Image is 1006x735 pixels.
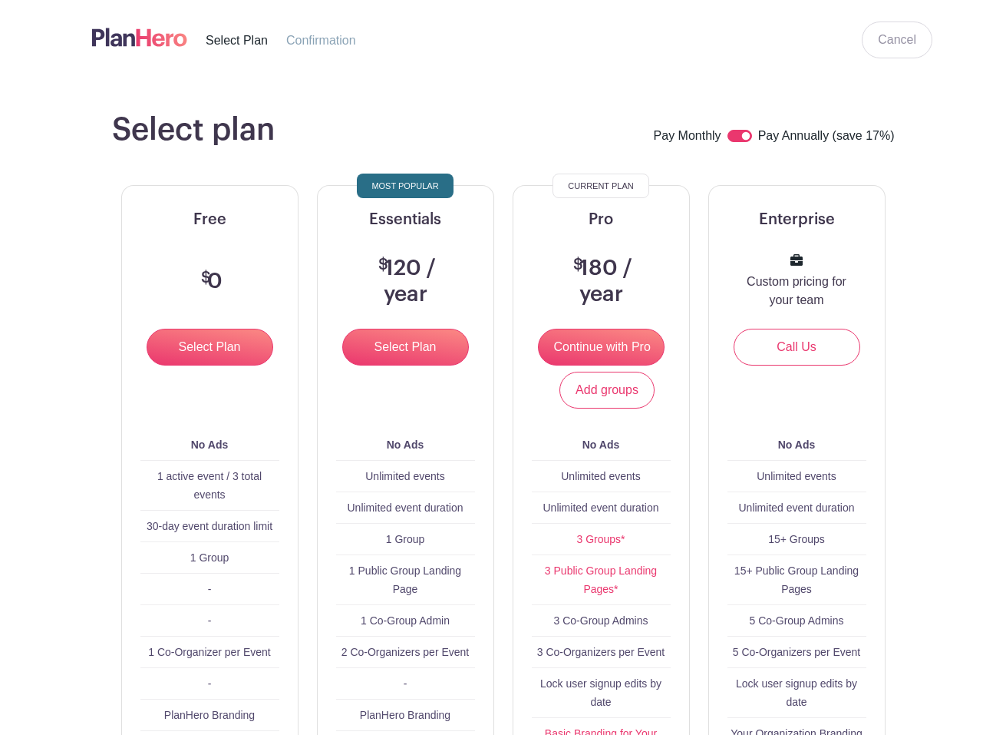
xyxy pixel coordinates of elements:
[537,646,665,658] span: 3 Co-Organizers per Event
[734,564,859,595] span: 15+ Public Group Landing Pages
[778,439,815,451] b: No Ads
[545,564,657,595] a: 3 Public Group Landing Pages*
[190,551,229,564] span: 1 Group
[746,273,848,310] p: Custom pricing for your team
[582,439,619,451] b: No Ads
[349,564,461,595] span: 1 Public Group Landing Page
[739,502,855,514] span: Unlimited event duration
[361,614,450,627] span: 1 Co-Group Admin
[554,614,648,627] span: 3 Co-Group Admins
[157,470,262,501] span: 1 active event / 3 total events
[573,257,583,273] span: $
[355,256,457,307] h3: 120 / year
[540,677,661,708] span: Lock user signup edits by date
[342,329,469,366] input: Select Plan
[378,257,388,273] span: $
[543,502,659,514] span: Unlimited event duration
[148,646,271,658] span: 1 Co-Organizer per Event
[286,34,356,47] span: Confirmation
[371,177,438,195] span: Most Popular
[550,256,652,307] h3: 180 / year
[559,372,655,409] a: Add groups
[147,329,273,366] input: Select Plan
[568,177,633,195] span: Current Plan
[576,533,625,545] a: 3 Groups*
[208,583,212,595] span: -
[191,439,228,451] b: No Ads
[348,502,463,514] span: Unlimited event duration
[92,25,187,50] img: logo-507f7623f17ff9eddc593b1ce0a138ce2505c220e1c5a4e2b4648c50719b7d32.svg
[112,111,275,148] h1: Select plan
[208,677,212,690] span: -
[768,533,825,545] span: 15+ Groups
[140,210,279,229] h5: Free
[750,614,844,627] span: 5 Co-Group Admins
[757,470,836,482] span: Unlimited events
[336,210,475,229] h5: Essentials
[201,270,211,286] span: $
[197,269,223,295] h3: 0
[404,677,407,690] span: -
[387,439,424,451] b: No Ads
[360,709,450,721] span: PlanHero Branding
[365,470,445,482] span: Unlimited events
[208,614,212,627] span: -
[538,329,665,366] input: Continue with Pro
[862,22,932,58] a: Cancel
[147,520,272,532] span: 30-day event duration limit
[532,210,671,229] h5: Pro
[733,646,861,658] span: 5 Co-Organizers per Event
[206,34,268,47] span: Select Plan
[561,470,641,482] span: Unlimited events
[654,127,721,147] label: Pay Monthly
[736,677,857,708] span: Lock user signup edits by date
[734,329,860,366] a: Call Us
[758,127,895,147] label: Pay Annually (save 17%)
[341,646,470,658] span: 2 Co-Organizers per Event
[727,210,866,229] h5: Enterprise
[164,709,255,721] span: PlanHero Branding
[386,533,425,545] span: 1 Group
